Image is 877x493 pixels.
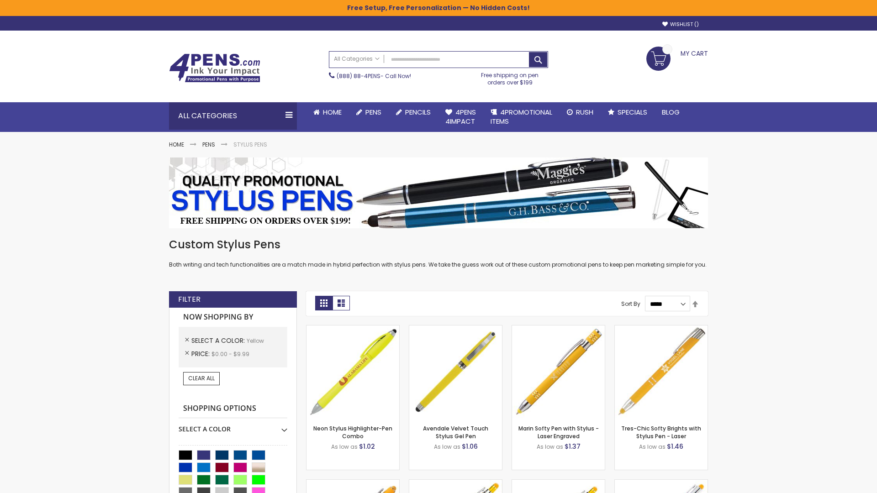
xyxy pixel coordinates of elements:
[639,443,666,451] span: As low as
[662,21,699,28] a: Wishlist
[445,107,476,126] span: 4Pens 4impact
[337,72,380,80] a: (888) 88-4PENS
[438,102,483,132] a: 4Pens4impact
[409,479,502,487] a: Phoenix Softy Brights with Stylus Pen - Laser-Yellow
[601,102,655,122] a: Specials
[462,442,478,451] span: $1.06
[365,107,381,117] span: Pens
[315,296,333,310] strong: Grid
[349,102,389,122] a: Pens
[169,53,260,83] img: 4Pens Custom Pens and Promotional Products
[191,336,247,345] span: Select A Color
[423,425,488,440] a: Avendale Velvet Touch Stylus Gel Pen
[323,107,342,117] span: Home
[518,425,599,440] a: Marin Softy Pen with Stylus - Laser Engraved
[472,68,549,86] div: Free shipping on pen orders over $199
[183,372,220,385] a: Clear All
[233,141,267,148] strong: Stylus Pens
[331,443,358,451] span: As low as
[247,337,264,345] span: Yellow
[512,325,605,333] a: Marin Softy Pen with Stylus - Laser Engraved-Yellow
[359,442,375,451] span: $1.02
[615,479,708,487] a: Tres-Chic Softy with Stylus Top Pen - ColorJet-Yellow
[576,107,593,117] span: Rush
[621,425,701,440] a: Tres-Chic Softy Brights with Stylus Pen - Laser
[491,107,552,126] span: 4PROMOTIONAL ITEMS
[178,294,201,304] strong: Filter
[615,325,708,333] a: Tres-Chic Softy Brights with Stylus Pen - Laser-Yellow
[329,52,384,67] a: All Categories
[434,443,460,451] span: As low as
[409,325,502,333] a: Avendale Velvet Touch Stylus Gel Pen-Yellow
[179,418,287,434] div: Select A Color
[483,102,560,132] a: 4PROMOTIONALITEMS
[191,349,211,358] span: Price
[337,72,411,80] span: - Call Now!
[655,102,687,122] a: Blog
[169,237,708,269] div: Both writing and tech functionalities are a match made in hybrid perfection with stylus pens. We ...
[334,55,380,63] span: All Categories
[211,350,249,358] span: $0.00 - $9.99
[306,325,399,418] img: Neon Stylus Highlighter-Pen Combo-Yellow
[560,102,601,122] a: Rush
[405,107,431,117] span: Pencils
[169,157,708,228] img: Stylus Pens
[306,325,399,333] a: Neon Stylus Highlighter-Pen Combo-Yellow
[169,141,184,148] a: Home
[512,479,605,487] a: Phoenix Softy Brights Gel with Stylus Pen - Laser-Yellow
[179,308,287,327] strong: Now Shopping by
[389,102,438,122] a: Pencils
[306,479,399,487] a: Ellipse Softy Brights with Stylus Pen - Laser-Yellow
[615,325,708,418] img: Tres-Chic Softy Brights with Stylus Pen - Laser-Yellow
[618,107,647,117] span: Specials
[565,442,581,451] span: $1.37
[179,399,287,419] strong: Shopping Options
[512,325,605,418] img: Marin Softy Pen with Stylus - Laser Engraved-Yellow
[202,141,215,148] a: Pens
[621,300,640,308] label: Sort By
[313,425,392,440] a: Neon Stylus Highlighter-Pen Combo
[537,443,563,451] span: As low as
[667,442,683,451] span: $1.46
[169,102,297,130] div: All Categories
[306,102,349,122] a: Home
[169,237,708,252] h1: Custom Stylus Pens
[188,374,215,382] span: Clear All
[409,325,502,418] img: Avendale Velvet Touch Stylus Gel Pen-Yellow
[662,107,680,117] span: Blog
